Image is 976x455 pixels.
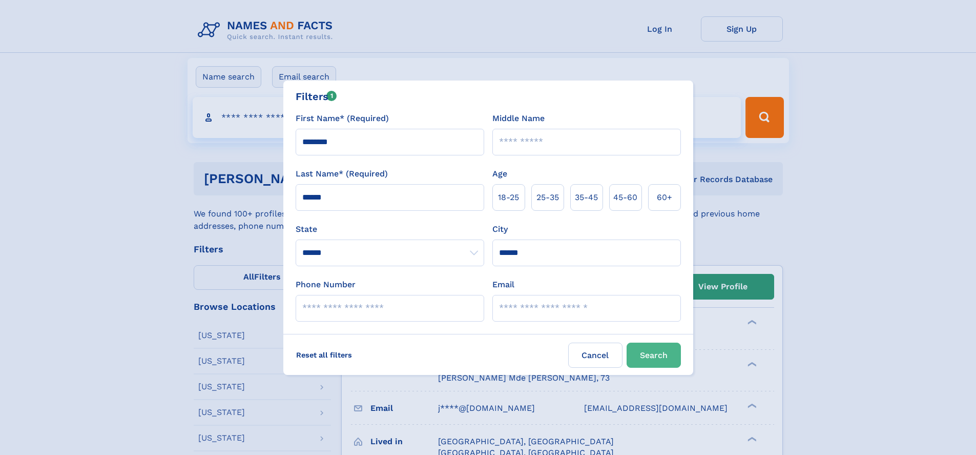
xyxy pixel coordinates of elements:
button: Search [627,343,681,368]
label: Age [492,168,507,180]
label: State [296,223,484,235]
label: Last Name* (Required) [296,168,388,180]
label: Reset all filters [289,343,359,367]
span: 18‑25 [498,191,519,204]
span: 25‑35 [536,191,559,204]
label: Cancel [568,343,622,368]
span: 45‑60 [613,191,637,204]
span: 35‑45 [575,191,598,204]
label: Phone Number [296,279,356,291]
label: City [492,223,508,235]
label: Email [492,279,514,291]
label: First Name* (Required) [296,112,389,125]
div: Filters [296,89,337,104]
span: 60+ [657,191,672,204]
label: Middle Name [492,112,545,125]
